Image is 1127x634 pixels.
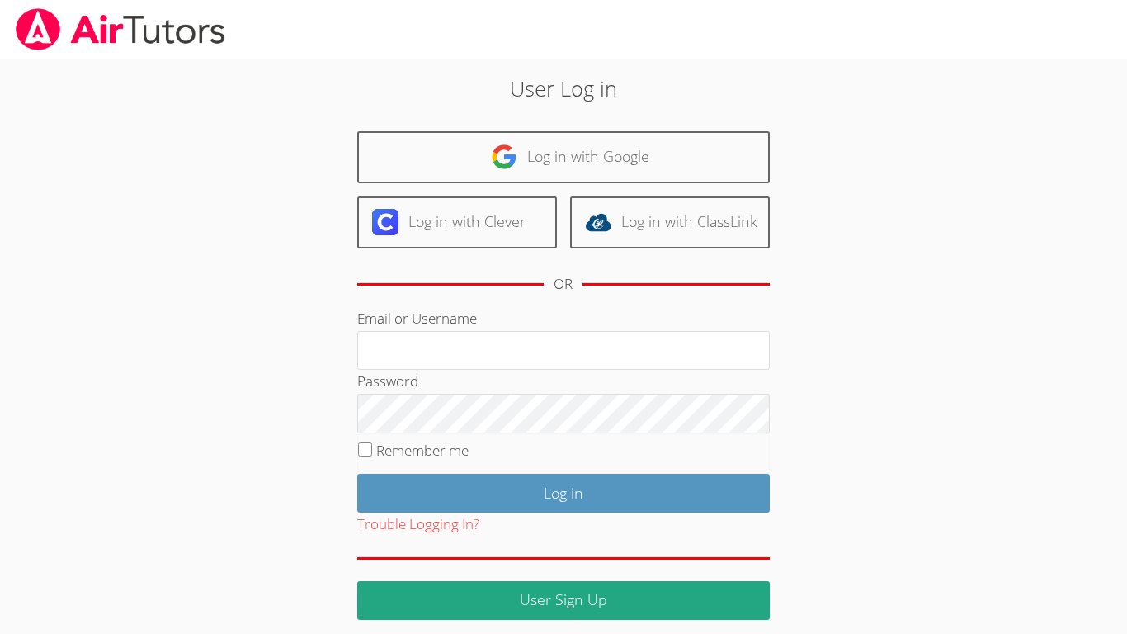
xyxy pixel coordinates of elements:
a: Log in with ClassLink [570,196,770,248]
a: User Sign Up [357,581,770,620]
h2: User Log in [259,73,868,104]
button: Trouble Logging In? [357,513,479,537]
label: Email or Username [357,309,477,328]
div: OR [554,272,573,296]
label: Password [357,371,418,390]
img: google-logo-50288ca7cdecda66e5e0955fdab243c47b7ad437acaf1139b6f446037453330a.svg [491,144,517,170]
img: airtutors_banner-c4298cdbf04f3fff15de1276eac7730deb9818008684d7c2e4769d2f7ddbe033.png [14,8,227,50]
img: clever-logo-6eab21bc6e7a338710f1a6ff85c0baf02591cd810cc4098c63d3a4b26e2feb20.svg [372,209,398,235]
label: Remember me [376,441,469,460]
a: Log in with Clever [357,196,557,248]
input: Log in [357,474,770,513]
img: classlink-logo-d6bb404cc1216ec64c9a2012d9dc4662098be43eaf13dc465df04b49fa7ab582.svg [585,209,611,235]
a: Log in with Google [357,131,770,183]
